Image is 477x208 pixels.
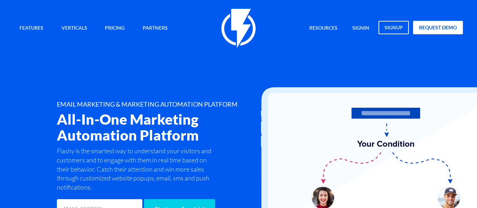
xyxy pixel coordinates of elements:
p: Flashy is the smartest way to understand your visitors and customers and to engage with them in r... [57,147,215,192]
a: Features [14,21,49,36]
a: Verticals [56,21,93,36]
a: Pricing [100,21,130,36]
a: signup [378,21,409,34]
a: Resources [304,21,343,36]
h1: EMAIL MARKETING & MARKETING AUTOMATION PLATFORM [57,101,271,108]
a: Partners [137,21,173,36]
h2: All-In-One Marketing Automation Platform [57,112,271,143]
a: signin [347,21,375,36]
a: request demo [413,21,463,34]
